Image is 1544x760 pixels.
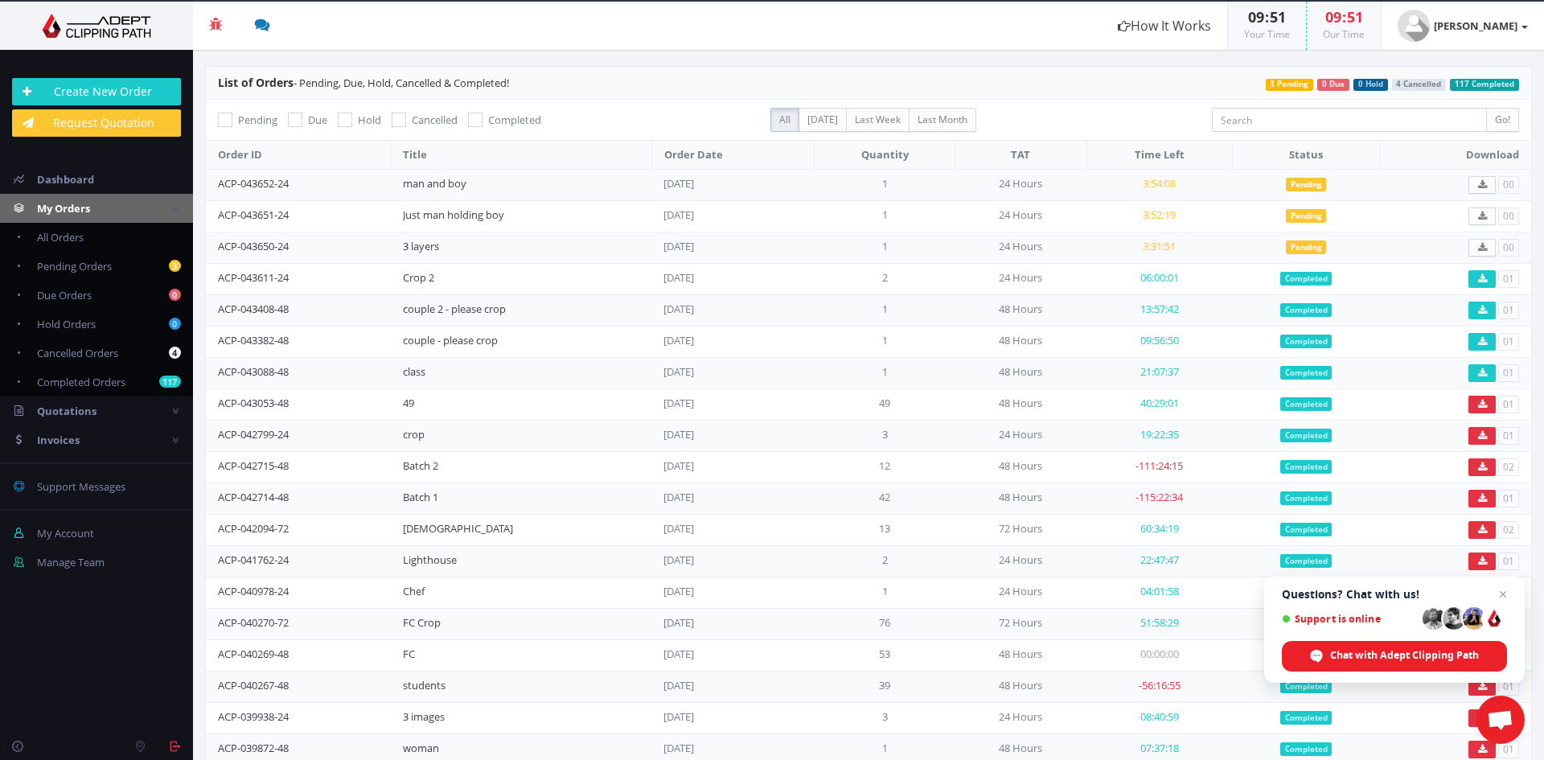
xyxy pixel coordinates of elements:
[770,108,799,132] label: All
[651,514,814,545] td: [DATE]
[37,526,94,540] span: My Account
[238,113,277,127] span: Pending
[955,420,1086,451] td: 24 Hours
[218,678,289,692] a: ACP-040267-48
[955,514,1086,545] td: 72 Hours
[651,545,814,577] td: [DATE]
[651,357,814,388] td: [DATE]
[1143,176,1176,191] span: 3:54:08
[1330,648,1479,663] span: Chat with Adept Clipping Path
[1266,79,1314,91] span: 3 Pending
[1086,608,1232,639] td: 51:58:29
[651,639,814,671] td: [DATE]
[651,702,814,733] td: [DATE]
[1347,7,1363,27] span: 51
[159,376,181,388] b: 117
[1264,7,1270,27] span: :
[651,671,814,702] td: [DATE]
[651,388,814,420] td: [DATE]
[955,608,1086,639] td: 72 Hours
[955,326,1086,357] td: 48 Hours
[206,141,391,170] th: Order ID
[815,514,955,545] td: 13
[1248,7,1264,27] span: 09
[651,200,814,232] td: [DATE]
[37,404,96,418] span: Quotations
[955,169,1086,200] td: 24 Hours
[1280,523,1333,537] span: Completed
[651,232,814,263] td: [DATE]
[403,584,425,598] a: Chef
[815,200,955,232] td: 1
[815,451,955,483] td: 12
[815,608,955,639] td: 76
[403,333,498,347] a: couple - please crop
[1380,141,1531,170] th: Download
[1280,680,1333,694] span: Completed
[955,451,1086,483] td: 48 Hours
[1286,209,1327,224] span: Pending
[955,200,1086,232] td: 24 Hours
[37,317,96,331] span: Hold Orders
[37,375,125,389] span: Completed Orders
[1280,742,1333,757] span: Completed
[218,207,289,222] a: ACP-043651-24
[1086,357,1232,388] td: 21:07:37
[1280,460,1333,474] span: Completed
[403,364,425,379] a: class
[651,451,814,483] td: [DATE]
[169,260,181,272] b: 3
[218,270,289,285] a: ACP-043611-24
[955,141,1086,170] th: TAT
[815,232,955,263] td: 1
[403,207,504,222] a: Just man holding boy
[651,294,814,326] td: [DATE]
[403,615,441,630] a: FC Crop
[358,113,381,127] span: Hold
[1232,141,1380,170] th: Status
[815,294,955,326] td: 1
[218,584,289,598] a: ACP-040978-24
[815,545,955,577] td: 2
[169,289,181,301] b: 0
[815,169,955,200] td: 1
[412,113,458,127] span: Cancelled
[651,577,814,608] td: [DATE]
[1398,10,1430,42] img: user_default.jpg
[218,333,289,347] a: ACP-043382-48
[1382,2,1544,50] a: [PERSON_NAME]
[218,427,289,442] a: ACP-042799-24
[488,113,541,127] span: Completed
[1325,7,1341,27] span: 09
[909,108,976,132] label: Last Month
[1280,303,1333,318] span: Completed
[955,577,1086,608] td: 24 Hours
[1353,79,1388,91] span: 0 Hold
[1280,429,1333,443] span: Completed
[37,172,94,187] span: Dashboard
[955,545,1086,577] td: 24 Hours
[1086,483,1232,514] td: -115:22:34
[1086,141,1232,170] th: Time Left
[815,639,955,671] td: 53
[651,141,814,170] th: Order Date
[1282,641,1507,672] span: Chat with Adept Clipping Path
[37,201,90,216] span: My Orders
[1086,451,1232,483] td: -111:24:15
[651,263,814,294] td: [DATE]
[403,396,414,410] a: 49
[651,420,814,451] td: [DATE]
[815,388,955,420] td: 49
[169,318,181,330] b: 0
[218,458,289,473] a: ACP-042715-48
[37,288,92,302] span: Due Orders
[403,270,434,285] a: Crop 2
[1086,294,1232,326] td: 13:57:42
[218,302,289,316] a: ACP-043408-48
[815,326,955,357] td: 1
[37,259,112,273] span: Pending Orders
[1286,178,1327,192] span: Pending
[651,169,814,200] td: [DATE]
[169,347,181,359] b: 4
[651,483,814,514] td: [DATE]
